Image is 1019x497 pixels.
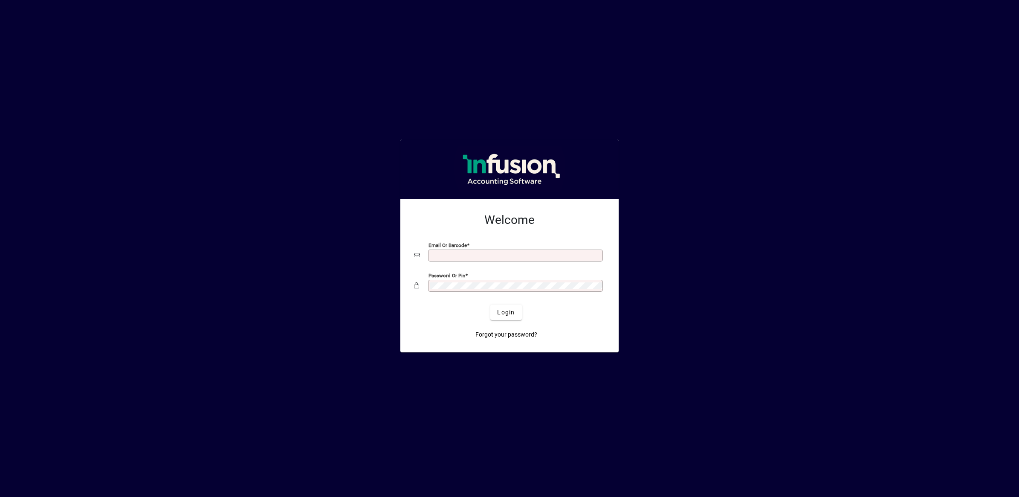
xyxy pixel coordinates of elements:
[497,308,515,317] span: Login
[472,327,541,342] a: Forgot your password?
[490,305,521,320] button: Login
[428,273,465,279] mat-label: Password or Pin
[475,330,537,339] span: Forgot your password?
[414,213,605,227] h2: Welcome
[428,242,467,248] mat-label: Email or Barcode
